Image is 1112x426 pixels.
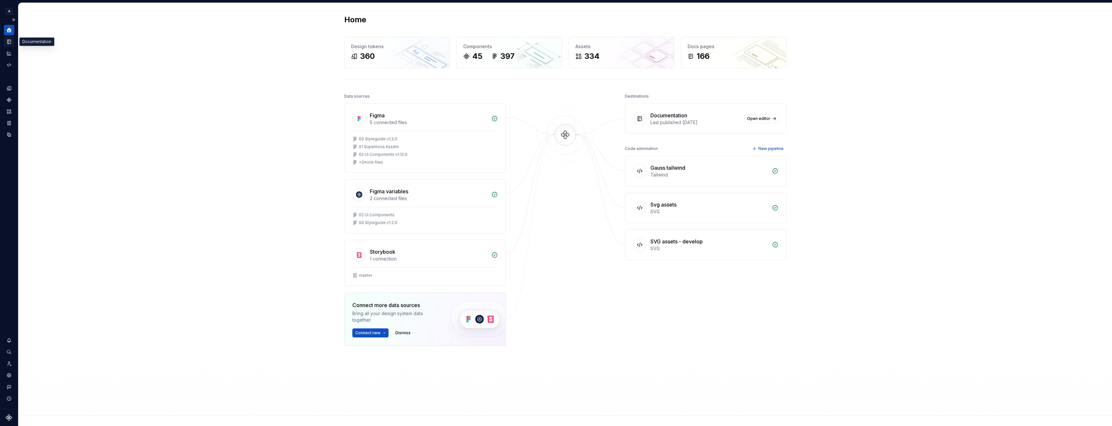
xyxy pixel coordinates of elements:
button: Search ⌘K [4,347,14,357]
div: Connect more data sources [352,301,440,309]
a: Components45397 [456,37,562,68]
div: SVG assets - develop [650,238,703,245]
button: Contact support [4,382,14,392]
a: Home [4,25,14,35]
div: Figma variables [370,187,408,195]
div: Components [463,43,555,50]
a: Documentation [4,37,14,47]
div: Last published [DATE] [650,119,740,126]
a: Open editor [744,114,778,123]
div: Design tokens [351,43,443,50]
a: Invite team [4,358,14,369]
div: 360 [360,51,375,61]
div: Svg assets [650,201,677,208]
a: Settings [4,370,14,380]
a: Storybook1 connectionmaster [344,240,506,286]
div: 00 Styleguide v1.2.0 [359,220,397,225]
button: A [1,4,17,18]
div: 334 [584,51,600,61]
div: 45 [472,51,482,61]
div: 01 Supernova Assets [359,144,399,149]
div: SVG [650,245,768,252]
span: Dismiss [395,330,411,335]
div: Docs pages [688,43,780,50]
span: Open editor [747,116,770,121]
a: Data sources [4,130,14,140]
span: New pipeline [758,146,784,151]
div: Documentation [19,37,54,46]
div: 02 UI Components [359,212,394,218]
div: + 2 more files [359,160,383,165]
div: Storybook [370,248,395,256]
div: Gauss tailwind [650,164,685,172]
div: 166 [697,51,710,61]
div: 397 [500,51,515,61]
a: Assets334 [569,37,674,68]
div: 2 connected files [370,195,487,202]
div: 02 UI Components v1.12.0 [359,152,407,157]
div: 00 Styleguide v1.2.0 [359,136,397,142]
div: 1 connection [370,256,487,262]
div: master [359,273,372,278]
div: Figma [370,112,385,119]
a: Figma5 connected files00 Styleguide v1.2.001 Supernova Assets02 UI Components v1.12.0+2more files [344,103,506,173]
a: Assets [4,106,14,117]
div: A [5,7,13,15]
a: Figma variables2 connected files02 UI Components00 Styleguide v1.2.0 [344,179,506,233]
svg: Supernova Logo [6,414,12,421]
button: Dismiss [392,328,413,337]
div: 5 connected files [370,119,487,126]
a: Code automation [4,60,14,70]
div: Bring all your design system data together. [352,310,440,323]
a: Storybook stories [4,118,14,128]
div: Destinations [625,92,649,101]
a: Analytics [4,48,14,59]
div: Documentation [650,112,687,119]
div: Assets [575,43,668,50]
div: Data sources [344,92,370,101]
a: Design tokens [4,83,14,93]
button: New pipeline [750,144,786,153]
a: Docs pages166 [681,37,786,68]
div: SVG [650,208,768,215]
span: Connect new [355,330,380,335]
button: Notifications [4,335,14,346]
a: Components [4,95,14,105]
div: Code automation [625,144,658,153]
div: Tailwind [650,172,768,178]
a: Design tokens360 [344,37,450,68]
h2: Home [344,15,366,25]
button: Connect new [352,328,389,337]
button: Expand sidebar [9,15,18,24]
